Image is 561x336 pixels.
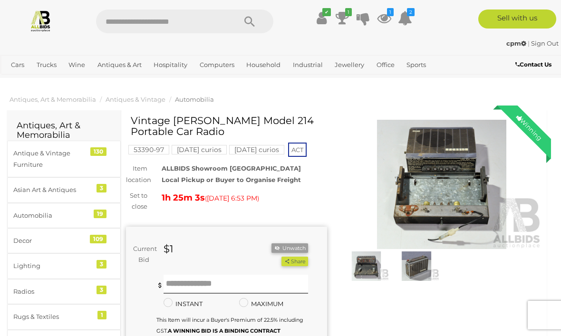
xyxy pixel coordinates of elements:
[7,73,82,88] a: [GEOGRAPHIC_DATA]
[168,327,280,334] b: A WINNING BID IS A BINDING CONTRACT
[90,235,106,243] div: 109
[97,311,106,319] div: 1
[226,10,273,33] button: Search
[7,203,121,228] a: Automobilia 19
[341,120,542,249] img: Vintage Ferris Model 214 Portable Car Radio
[242,57,284,73] a: Household
[205,194,259,202] span: ( )
[164,243,174,255] strong: $1
[528,39,530,47] span: |
[172,146,227,154] a: [DATE] curios
[97,260,106,269] div: 3
[345,8,352,16] i: 1
[10,96,96,103] a: Antiques, Art & Memorabilia
[7,279,121,304] a: Radios 3
[289,57,327,73] a: Industrial
[90,147,106,156] div: 130
[150,57,191,73] a: Hospitality
[13,286,92,297] div: Radios
[377,10,391,27] a: 1
[322,8,331,16] i: ✔
[65,57,89,73] a: Wine
[394,251,439,281] img: Vintage Ferris Model 214 Portable Car Radio
[162,176,301,183] strong: Local Pickup or Buyer to Organise Freight
[335,10,349,27] a: 1
[13,184,92,195] div: Asian Art & Antiques
[106,96,165,103] a: Antiques & Vintage
[7,57,28,73] a: Cars
[7,304,121,329] a: Rugs & Textiles 1
[478,10,556,29] a: Sell with us
[126,243,156,266] div: Current Bid
[156,317,303,334] small: This Item will incur a Buyer's Premium of 22.5% including GST.
[288,143,307,157] span: ACT
[97,286,106,294] div: 3
[387,8,394,16] i: 1
[17,121,111,140] h2: Antiques, Art & Memorabilia
[239,298,283,309] label: MAXIMUM
[97,184,106,192] div: 3
[373,57,398,73] a: Office
[7,177,121,202] a: Asian Art & Antiques 3
[172,145,227,154] mark: [DATE] curios
[29,10,52,32] img: Allbids.com.au
[175,96,214,103] a: Automobilia
[13,148,92,170] div: Antique & Vintage Furniture
[507,106,551,149] div: Winning
[229,145,284,154] mark: [DATE] curios
[13,311,92,322] div: Rugs & Textiles
[164,298,203,309] label: INSTANT
[13,260,92,271] div: Lighting
[398,10,412,27] a: 2
[94,210,106,218] div: 19
[7,228,121,253] a: Decor 109
[162,164,301,172] strong: ALLBIDS Showroom [GEOGRAPHIC_DATA]
[13,210,92,221] div: Automobilia
[271,243,308,253] li: Unwatch this item
[196,57,238,73] a: Computers
[131,115,325,137] h1: Vintage [PERSON_NAME] Model 214 Portable Car Radio
[207,194,257,202] span: [DATE] 6:53 PM
[33,57,60,73] a: Trucks
[229,146,284,154] a: [DATE] curios
[119,190,155,212] div: Set to close
[128,145,169,154] mark: 53390-97
[314,10,329,27] a: ✔
[162,192,205,203] strong: 1h 25m 3s
[515,61,551,68] b: Contact Us
[94,57,145,73] a: Antiques & Art
[506,39,528,47] a: cpm
[13,235,92,246] div: Decor
[331,57,368,73] a: Jewellery
[403,57,430,73] a: Sports
[506,39,526,47] strong: cpm
[7,253,121,278] a: Lighting 3
[407,8,415,16] i: 2
[119,163,155,185] div: Item location
[515,59,554,70] a: Contact Us
[531,39,559,47] a: Sign Out
[271,243,308,253] button: Unwatch
[7,141,121,177] a: Antique & Vintage Furniture 130
[344,251,389,281] img: Vintage Ferris Model 214 Portable Car Radio
[281,257,308,267] button: Share
[128,146,169,154] a: 53390-97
